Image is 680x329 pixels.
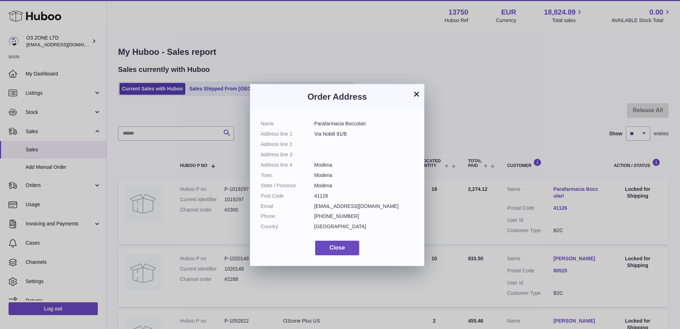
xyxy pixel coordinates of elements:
[314,203,414,210] dd: [EMAIL_ADDRESS][DOMAIN_NAME]
[314,223,414,230] dd: [GEOGRAPHIC_DATA]
[329,245,345,251] span: Close
[314,162,414,168] dd: Modena
[261,151,314,158] dt: Address line 3
[261,162,314,168] dt: Address line 4
[261,91,414,103] h3: Order Address
[261,182,314,189] dt: State / Province
[261,172,314,179] dt: Town
[314,193,414,199] dd: 41126
[261,120,314,127] dt: Name
[314,172,414,179] dd: Modena
[261,213,314,220] dt: Phone
[261,131,314,137] dt: Address line 1
[315,241,359,255] button: Close
[261,193,314,199] dt: Post Code
[314,120,414,127] dd: Parafarmacia Boccolari
[412,90,421,98] button: ×
[314,213,414,220] dd: [PHONE_NUMBER]
[314,131,414,137] dd: Via Nobili 91/B
[261,203,314,210] dt: Email
[261,223,314,230] dt: Country
[261,141,314,148] dt: Address line 2
[314,182,414,189] dd: Modena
